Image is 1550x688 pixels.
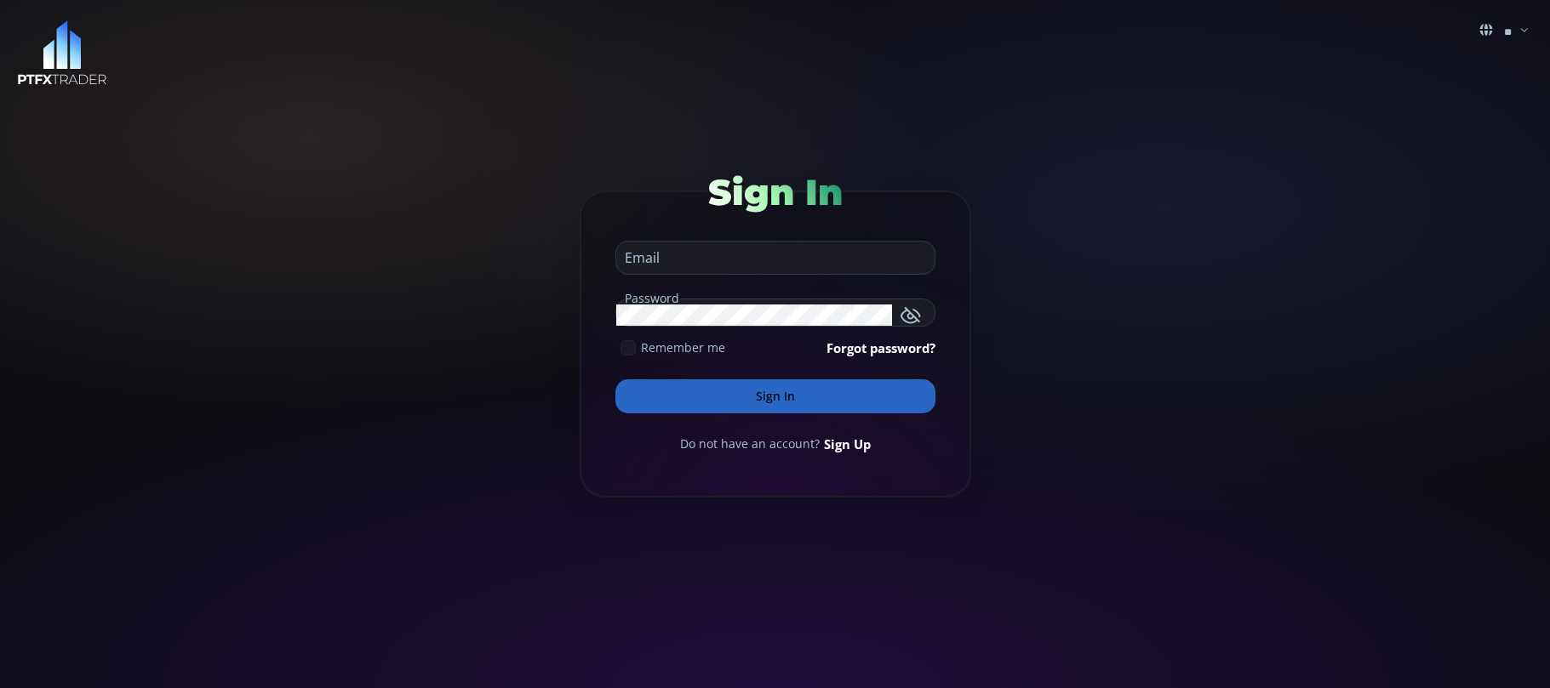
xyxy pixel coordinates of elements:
[708,170,843,214] span: Sign In
[826,338,935,357] a: Forgot password?
[824,435,871,453] a: Sign Up
[17,20,107,86] img: LOGO
[641,338,725,356] span: Remember me
[615,379,935,413] button: Sign In
[615,435,935,453] div: Do not have an account?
